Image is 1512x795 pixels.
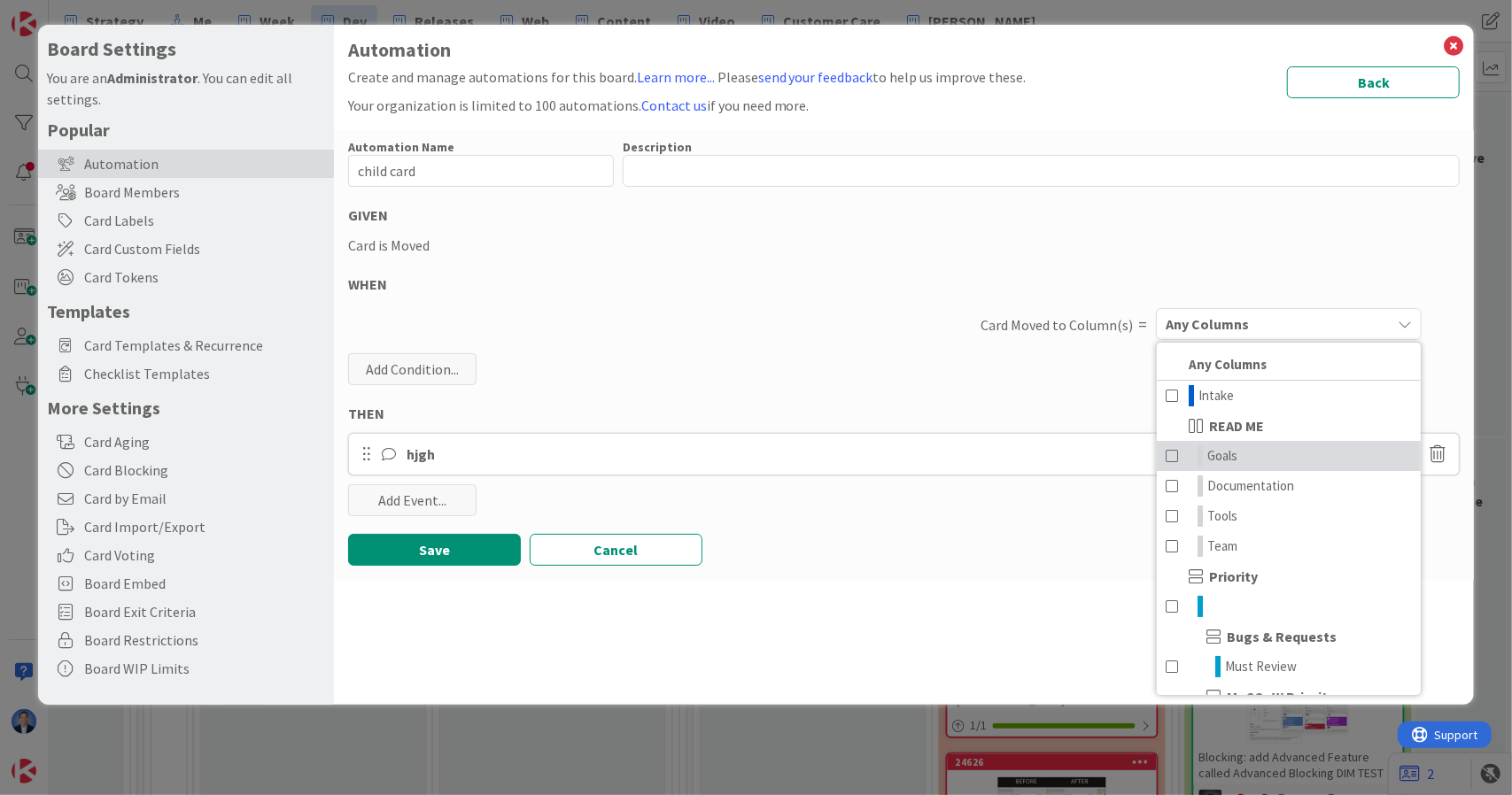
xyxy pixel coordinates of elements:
[38,178,334,206] div: Board Members
[38,206,334,235] div: Card Labels
[84,238,325,259] span: Card Custom Fields
[1157,531,1421,561] a: Team
[641,96,707,114] a: Contact us
[1157,441,1421,471] a: Goals
[1207,536,1237,557] span: Team
[1225,656,1297,677] span: Must Review
[47,38,325,60] h4: Board Settings
[1207,445,1237,467] span: Goals
[1157,501,1421,531] a: Tools
[47,67,325,110] div: You are an . You can edit all settings.
[38,513,334,541] div: Card Import/Export
[438,313,1148,336] div: Card Moved to Column(s)
[38,150,334,178] div: Automation
[623,139,692,155] label: Description
[1209,566,1258,587] span: Priority
[84,573,325,594] span: Board Embed
[84,335,325,356] span: Card Templates & Recurrence
[38,428,334,456] div: Card Aging
[84,488,325,509] span: Card by Email
[407,444,435,465] div: hjgh
[107,69,198,87] b: Administrator
[1166,313,1249,336] span: Any Columns
[1156,342,1422,696] div: Any Columns
[47,300,325,322] h5: Templates
[84,629,325,651] span: Board Restrictions
[637,68,715,86] a: Learn more...
[38,456,334,484] div: Card Blocking
[348,274,1461,295] div: WHEN
[1227,686,1335,707] span: MoSCoW Priority
[1138,314,1147,335] span: =
[1157,652,1421,682] a: Must Review
[758,68,873,86] a: send your feedback
[348,39,1461,61] h1: Automation
[348,353,477,385] div: Add Condition...
[1207,475,1294,497] span: Documentation
[348,534,521,566] button: Save
[1157,381,1421,411] a: Intake
[1209,415,1264,436] span: READ ME
[84,601,325,622] span: Board Exit Criteria
[47,397,325,419] h5: More Settings
[37,3,81,24] span: Support
[1227,626,1337,647] span: Bugs & Requests
[348,403,1461,424] div: THEN
[348,205,1461,226] div: GIVEN
[348,484,477,516] div: Add Event...
[1287,66,1460,98] button: Back
[530,534,702,566] button: Cancel
[84,363,325,384] span: Checklist Templates
[348,95,1027,116] div: Your organization is limited to 100 automations. if you need more.
[84,544,325,566] span: Card Voting
[1157,350,1421,380] a: Any Columns
[1157,471,1421,501] a: Documentation
[1156,308,1422,340] button: Any Columns
[38,654,334,683] div: Board WIP Limits
[348,66,1027,88] div: Create and manage automations for this board. Please to help us improve these.
[348,235,1461,256] div: Card is Moved
[348,139,454,155] label: Automation Name
[1189,354,1267,375] b: Any Columns
[1198,385,1234,406] span: Intake
[1207,506,1237,527] span: Tools
[47,119,325,141] h5: Popular
[84,266,325,288] span: Card Tokens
